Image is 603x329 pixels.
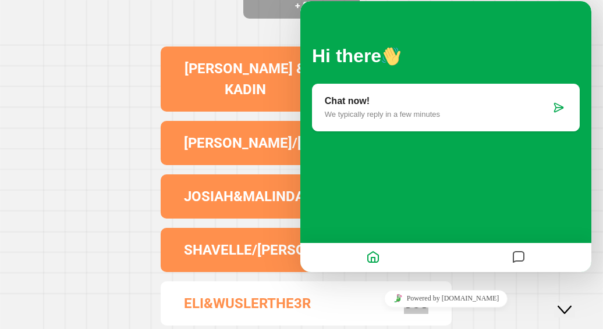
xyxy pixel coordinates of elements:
p: SHAVELLE/[PERSON_NAME] [184,239,366,260]
iframe: chat widget [300,285,591,312]
iframe: chat widget [300,1,591,272]
p: ELI&WUSLERTHE3R [184,293,311,314]
p: JOSIAH&MALINDA [184,186,304,207]
p: [PERSON_NAME] & KADIN [184,58,306,100]
iframe: chat widget [554,282,591,317]
p: [PERSON_NAME]/[PERSON_NAME] [184,133,406,153]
